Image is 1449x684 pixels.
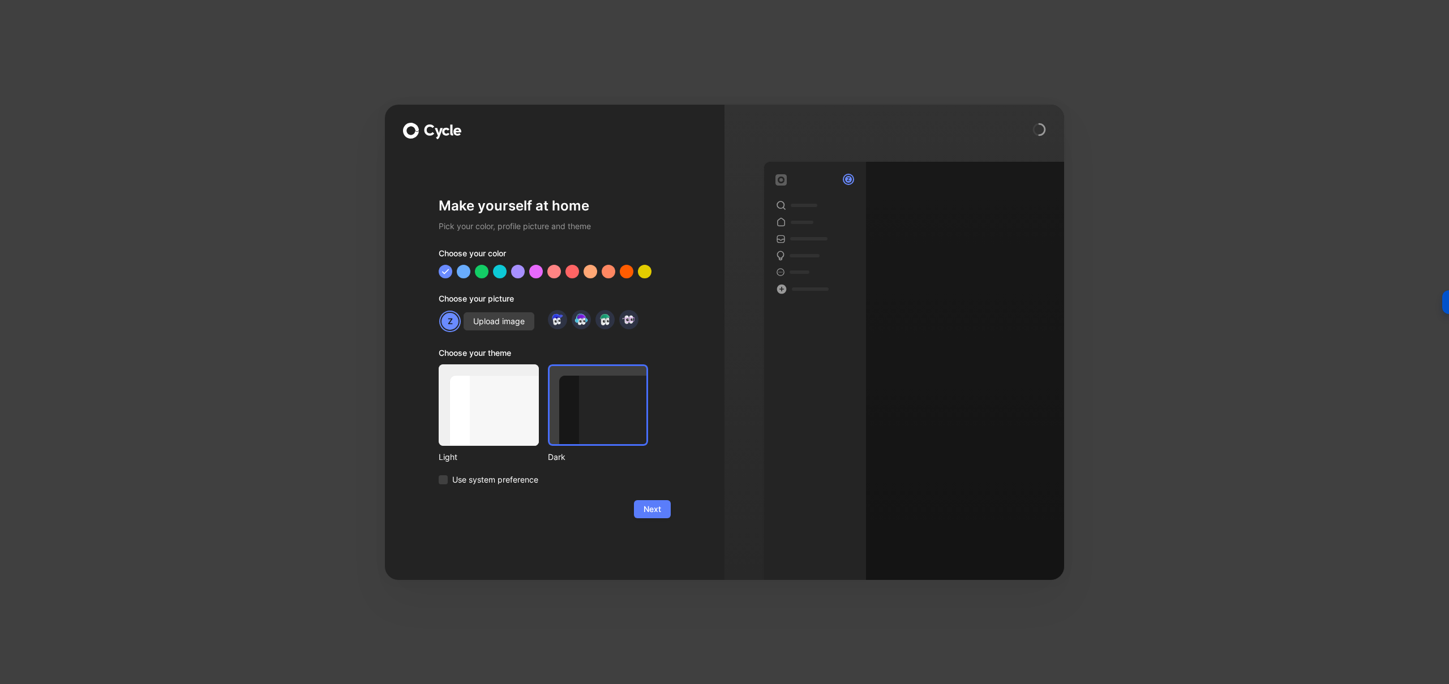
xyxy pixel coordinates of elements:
img: avatar [621,312,636,327]
h2: Pick your color, profile picture and theme [439,220,671,233]
div: Light [439,450,539,464]
img: avatar [597,312,612,327]
h1: Make yourself at home [439,197,671,215]
div: Choose your color [439,247,671,265]
button: Next [634,500,671,518]
div: Dark [548,450,648,464]
div: Choose your picture [439,292,671,310]
span: Use system preference [452,473,538,487]
img: workspace-default-logo-wX5zAyuM.png [775,174,787,186]
div: Z [844,175,853,184]
span: Upload image [473,315,525,328]
img: avatar [573,312,589,327]
button: Upload image [464,312,534,330]
img: avatar [550,312,565,327]
div: Choose your theme [439,346,648,364]
span: Next [644,502,661,516]
div: Z [440,312,460,331]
